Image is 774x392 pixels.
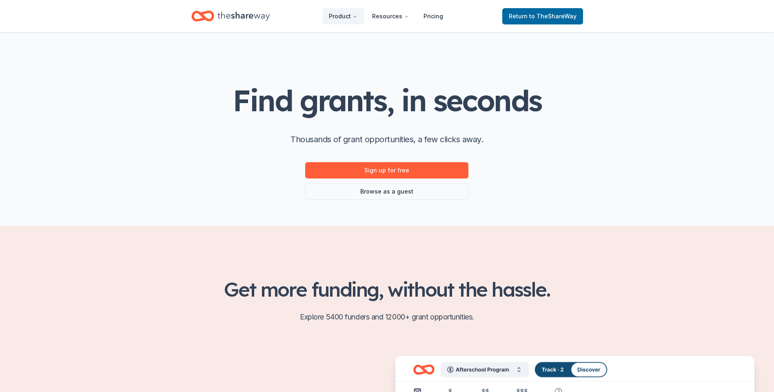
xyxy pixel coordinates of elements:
[502,8,583,24] a: Returnto TheShareWay
[509,11,577,21] span: Return
[191,7,270,26] a: Home
[417,8,450,24] a: Pricing
[322,7,450,26] nav: Main
[191,278,583,301] h2: Get more funding, without the hassle.
[233,84,541,117] h1: Find grants, in seconds
[291,133,483,146] p: Thousands of grant opportunities, a few clicks away.
[529,13,577,20] span: to TheShareWay
[366,8,415,24] button: Resources
[191,311,583,324] p: Explore 5400 funders and 12000+ grant opportunities.
[322,8,364,24] button: Product
[305,162,468,178] a: Sign up for free
[305,183,468,200] a: Browse as a guest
